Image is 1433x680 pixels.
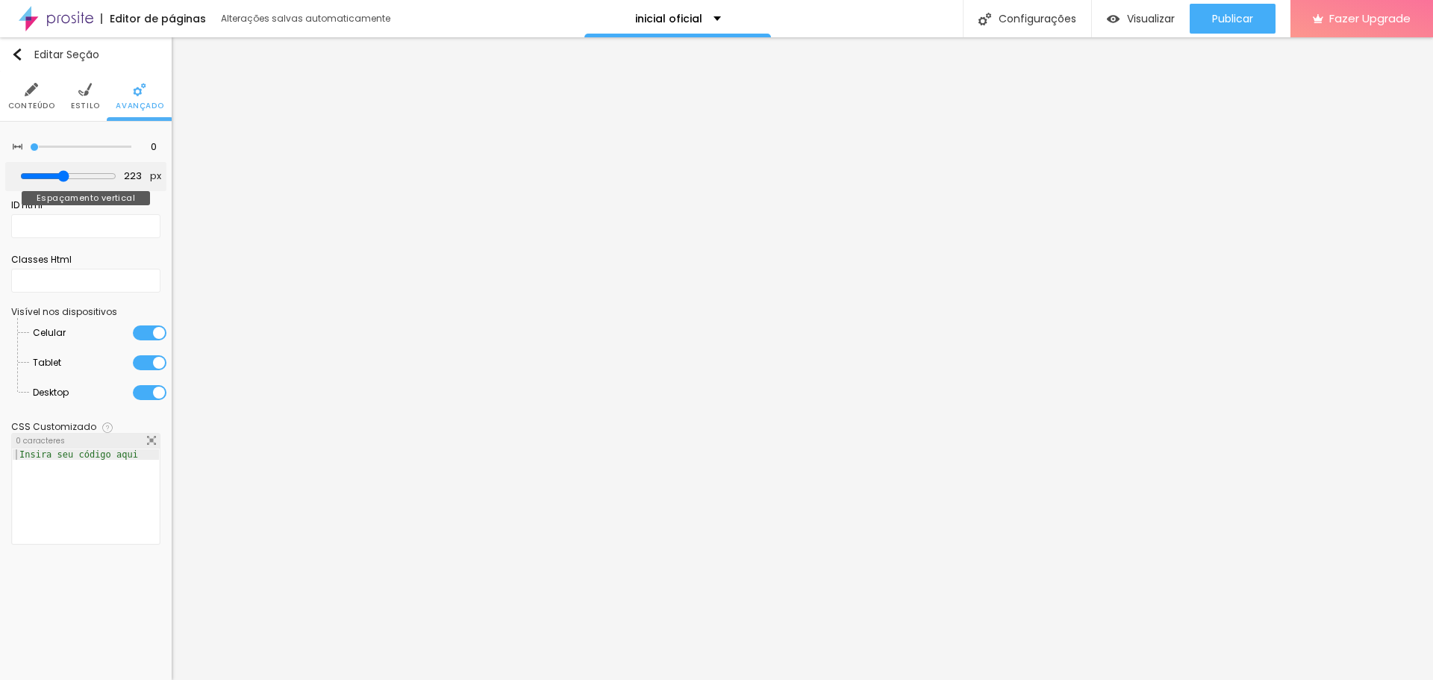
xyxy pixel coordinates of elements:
[8,102,55,110] span: Conteúdo
[71,102,100,110] span: Estilo
[635,13,702,24] p: inicial oficial
[11,308,160,316] div: Visível nos dispositivos
[33,318,66,348] span: Celular
[11,199,160,212] div: ID Html
[25,83,38,96] img: Icone
[978,13,991,25] img: Icone
[11,253,160,266] div: Classes Html
[146,170,166,183] button: px
[116,102,163,110] span: Avançado
[11,49,99,60] div: Editar Seção
[133,83,146,96] img: Icone
[11,49,23,60] img: Icone
[147,436,156,445] img: Icone
[1190,4,1276,34] button: Publicar
[78,83,92,96] img: Icone
[33,348,61,378] span: Tablet
[33,378,69,408] span: Desktop
[172,37,1433,680] iframe: Editor
[1127,13,1175,25] span: Visualizar
[1212,13,1253,25] span: Publicar
[11,422,96,431] div: CSS Customizado
[13,449,145,460] div: Insira seu código aqui
[13,142,22,152] img: Icone
[12,434,160,449] div: 0 caracteres
[1092,4,1190,34] button: Visualizar
[101,13,206,24] div: Editor de páginas
[1107,13,1120,25] img: view-1.svg
[1329,12,1411,25] span: Fazer Upgrade
[102,422,113,433] img: Icone
[221,14,393,23] div: Alterações salvas automaticamente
